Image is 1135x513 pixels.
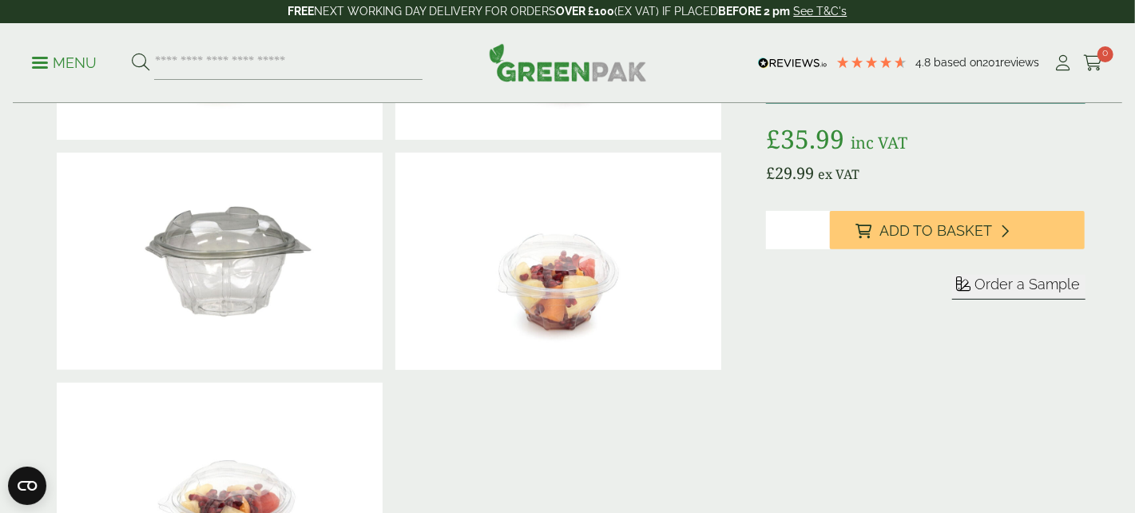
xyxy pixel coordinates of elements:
[8,467,46,505] button: Open CMP widget
[1083,55,1103,71] i: Cart
[830,211,1085,249] button: Add to Basket
[934,56,982,69] span: Based on
[57,153,383,370] img: 375ml Round Hinge Lid Salad Container 0
[395,153,721,370] img: 375ml Round Hinged Salad Container Closed V2 (Large)
[489,43,647,82] img: GreenPak Supplies
[794,5,847,18] a: See T&C's
[835,55,907,70] div: 4.79 Stars
[288,5,315,18] strong: FREE
[1000,56,1039,69] span: reviews
[766,162,814,184] bdi: 29.99
[982,56,1000,69] span: 201
[952,275,1085,300] button: Order a Sample
[851,132,907,153] span: inc VAT
[879,222,992,240] span: Add to Basket
[766,121,780,156] span: £
[766,162,775,184] span: £
[1054,55,1073,71] i: My Account
[1097,46,1113,62] span: 0
[758,58,827,69] img: REVIEWS.io
[557,5,615,18] strong: OVER £100
[32,54,97,73] p: Menu
[915,56,934,69] span: 4.8
[975,276,1081,292] span: Order a Sample
[818,165,859,183] span: ex VAT
[766,121,844,156] bdi: 35.99
[1083,51,1103,75] a: 0
[719,5,791,18] strong: BEFORE 2 pm
[32,54,97,70] a: Menu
